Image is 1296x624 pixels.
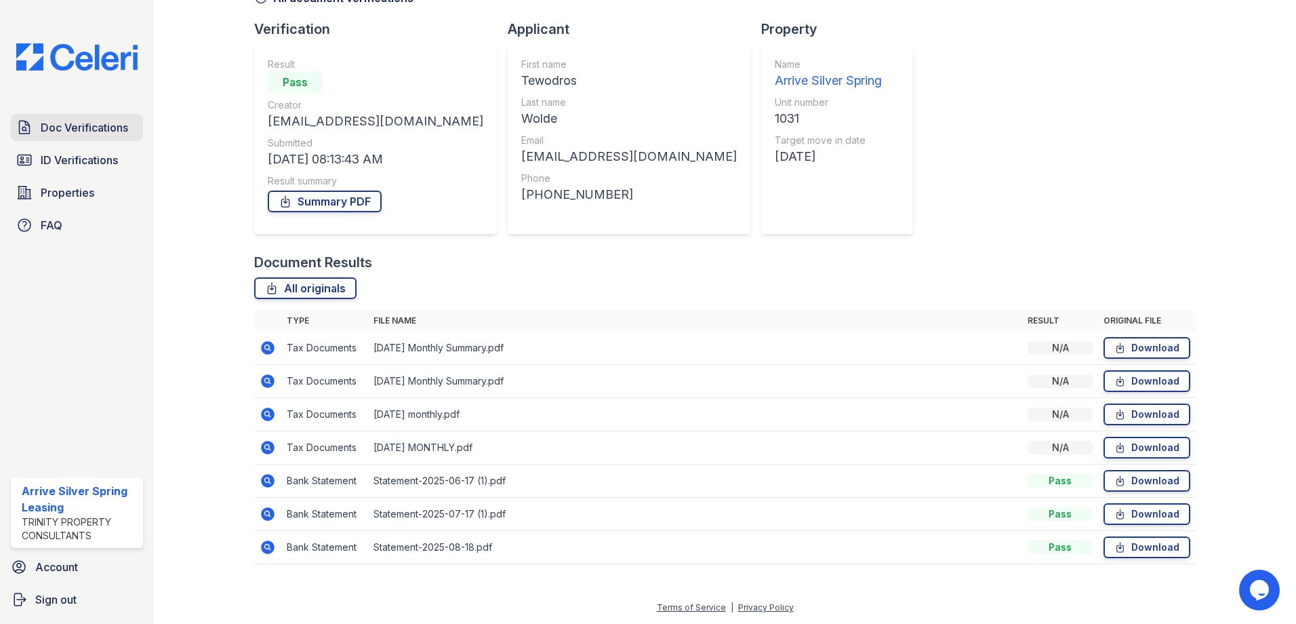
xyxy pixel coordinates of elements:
div: [EMAIL_ADDRESS][DOMAIN_NAME] [521,147,737,166]
td: Tax Documents [281,332,368,365]
td: [DATE] monthly.pdf [368,398,1022,431]
div: Applicant [508,20,761,39]
a: Download [1103,370,1190,392]
th: Original file [1098,310,1196,332]
a: Properties [11,179,143,206]
div: Phone [521,172,737,185]
div: | [731,602,733,612]
div: Tewodros [521,71,737,90]
div: Document Results [254,253,372,272]
div: [EMAIL_ADDRESS][DOMAIN_NAME] [268,112,483,131]
a: ID Verifications [11,147,143,174]
div: N/A [1028,408,1093,421]
div: N/A [1028,374,1093,388]
div: Arrive Silver Spring [775,71,882,90]
div: Pass [1028,474,1093,488]
a: Download [1103,404,1190,425]
td: Tax Documents [281,365,368,398]
a: Download [1103,470,1190,492]
a: Download [1103,537,1190,558]
td: Tax Documents [281,398,368,431]
div: Verification [254,20,508,39]
a: Account [5,553,148,581]
td: Statement-2025-08-18.pdf [368,531,1022,564]
a: Doc Verifications [11,114,143,141]
div: Result [268,58,483,71]
a: Terms of Service [657,602,726,612]
span: Properties [41,184,94,201]
div: Wolde [521,109,737,128]
div: Pass [1028,541,1093,554]
div: Email [521,134,737,147]
td: Statement-2025-06-17 (1).pdf [368,465,1022,498]
div: Target move in date [775,134,882,147]
td: Tax Documents [281,431,368,465]
a: Download [1103,337,1190,359]
td: Bank Statement [281,531,368,564]
iframe: chat widget [1239,570,1282,610]
a: All originals [254,277,357,299]
div: First name [521,58,737,71]
td: Statement-2025-07-17 (1).pdf [368,498,1022,531]
div: [DATE] [775,147,882,166]
span: Doc Verifications [41,119,128,136]
div: Pass [1028,507,1093,521]
div: Submitted [268,136,483,150]
span: FAQ [41,217,62,233]
a: Download [1103,503,1190,525]
div: Creator [268,98,483,112]
th: File name [368,310,1022,332]
div: 1031 [775,109,882,128]
a: Download [1103,437,1190,459]
a: Sign out [5,586,148,613]
div: Result summary [268,174,483,188]
th: Type [281,310,368,332]
span: Account [35,559,78,575]
a: FAQ [11,212,143,239]
span: Sign out [35,591,77,608]
img: CE_Logo_Blue-a8612792a0a2168367f1c8372b55b34899dd931a85d93a1a3d3e32e68fde9ad4.png [5,43,148,71]
a: Name Arrive Silver Spring [775,58,882,90]
a: Summary PDF [268,191,382,212]
div: Property [761,20,924,39]
td: [DATE] MONTHLY.pdf [368,431,1022,465]
div: [DATE] 08:13:43 AM [268,150,483,169]
div: Pass [268,71,322,93]
a: Privacy Policy [738,602,794,612]
div: Trinity Property Consultants [22,515,138,543]
td: [DATE] Monthly Summary.pdf [368,365,1022,398]
div: Last name [521,96,737,109]
div: [PHONE_NUMBER] [521,185,737,204]
td: Bank Statement [281,498,368,531]
div: N/A [1028,341,1093,355]
div: Arrive Silver Spring Leasing [22,483,138,515]
div: Name [775,58,882,71]
td: [DATE] Monthly Summary.pdf [368,332,1022,365]
div: Unit number [775,96,882,109]
span: ID Verifications [41,152,118,168]
th: Result [1022,310,1098,332]
td: Bank Statement [281,465,368,498]
div: N/A [1028,441,1093,454]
